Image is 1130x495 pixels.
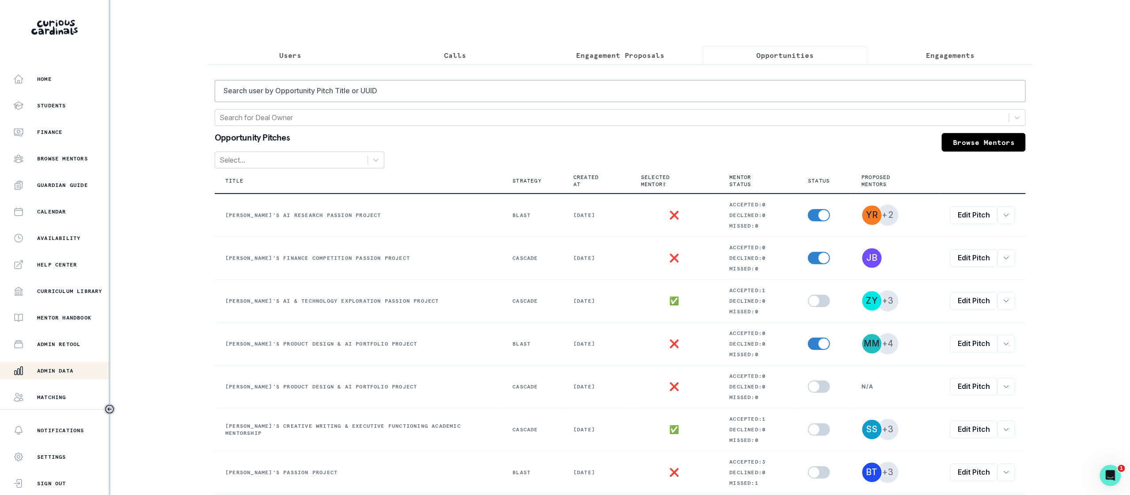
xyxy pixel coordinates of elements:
p: [DATE] [573,469,620,476]
p: ❌ [670,469,680,476]
p: Opportunity Pitches [215,133,290,145]
p: N/A [861,383,929,390]
a: Edit Pitch [950,249,997,267]
p: Selected Mentor? [641,174,698,188]
button: Toggle sidebar [104,404,115,415]
a: Edit Pitch [950,292,997,310]
a: Edit Pitch [950,335,997,353]
a: Edit Pitch [950,378,997,396]
p: [DATE] [573,426,620,433]
button: row menu [997,292,1015,310]
p: Mentor Status [730,174,777,188]
p: Accepted: 0 [730,330,787,337]
p: Accepted: 1 [730,415,787,423]
p: Cascade [512,297,552,305]
p: Curriculum Library [37,288,102,295]
p: [PERSON_NAME]'s Finance Competition Passion Project [225,255,491,262]
button: row menu [997,421,1015,438]
p: Accepted: 1 [730,287,787,294]
p: ✅ [670,426,680,433]
div: Brian Temsamrit [866,468,878,476]
p: Declined: 0 [730,383,787,390]
a: Browse Mentors [942,133,1026,152]
p: Blast [512,469,552,476]
p: [DATE] [573,383,620,390]
p: Cascade [512,255,552,262]
a: Edit Pitch [950,464,997,481]
p: Users [279,50,301,61]
p: Missed: 1 [730,480,787,487]
p: [DATE] [573,255,620,262]
span: +3 [877,290,899,312]
p: [PERSON_NAME]'s Creative Writing & Executive Functioning Academic Mentorship [225,423,491,437]
p: Mentor Handbook [37,314,91,321]
p: Cascade [512,383,552,390]
p: Finance [37,129,62,136]
p: Browse Mentors [37,155,88,162]
p: Availability [37,235,80,242]
p: [DATE] [573,340,620,347]
button: row menu [997,335,1015,353]
p: ❌ [670,383,680,390]
p: Accepted: 3 [730,458,787,465]
p: Accepted: 0 [730,201,787,208]
iframe: Intercom live chat [1100,465,1121,486]
p: Cascade [512,426,552,433]
p: ❌ [670,212,680,219]
p: Missed: 0 [730,308,787,315]
p: Students [37,102,66,109]
p: Declined: 0 [730,297,787,305]
div: Sheldon Skoboloff [866,425,878,434]
p: ❌ [670,255,680,262]
p: Title [225,177,243,184]
p: [PERSON_NAME]'s Passion Project [225,469,491,476]
p: Declined: 0 [730,426,787,433]
p: Missed: 0 [730,394,787,401]
a: Edit Pitch [950,206,997,224]
span: +3 [877,419,899,440]
p: ✅ [670,297,680,305]
div: Yadukrishna Raghu [866,211,878,219]
p: Calendar [37,208,66,215]
div: Michelle Mazzu [864,339,880,348]
img: Curious Cardinals Logo [31,20,78,35]
span: +2 [877,205,899,226]
p: [PERSON_NAME]'s AI Research Passion Project [225,212,491,219]
button: row menu [997,378,1015,396]
p: Created At [573,174,609,188]
p: Blast [512,212,552,219]
p: Accepted: 0 [730,373,787,380]
p: Calls [444,50,466,61]
p: Matching [37,394,66,401]
p: Status [808,177,830,184]
p: [PERSON_NAME]'s AI & Technology Exploration Passion Project [225,297,491,305]
p: Engagements [926,50,975,61]
p: Admin Data [37,367,73,374]
p: Guardian Guide [37,182,88,189]
p: Opportunities [757,50,814,61]
p: Proposed Mentors [861,174,918,188]
p: [DATE] [573,212,620,219]
p: Declined: 0 [730,340,787,347]
span: +4 [877,333,899,354]
p: [PERSON_NAME]'s Product Design & AI Portfolio Project [225,340,491,347]
p: Help Center [37,261,77,268]
button: row menu [997,206,1015,224]
p: Sign Out [37,480,66,487]
p: Strategy [512,177,542,184]
p: Declined: 0 [730,255,787,262]
p: Settings [37,453,66,461]
p: Accepted: 0 [730,244,787,251]
p: Engagement Proposals [576,50,664,61]
p: Missed: 0 [730,222,787,229]
p: Admin Retool [37,341,80,348]
p: Missed: 0 [730,265,787,272]
p: Declined: 0 [730,469,787,476]
div: John Barry Bertematti [867,254,878,262]
div: Zen Yoshikawa [866,297,878,305]
p: Notifications [37,427,84,434]
p: Blast [512,340,552,347]
button: row menu [997,249,1015,267]
p: Home [37,76,52,83]
p: Declined: 0 [730,212,787,219]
